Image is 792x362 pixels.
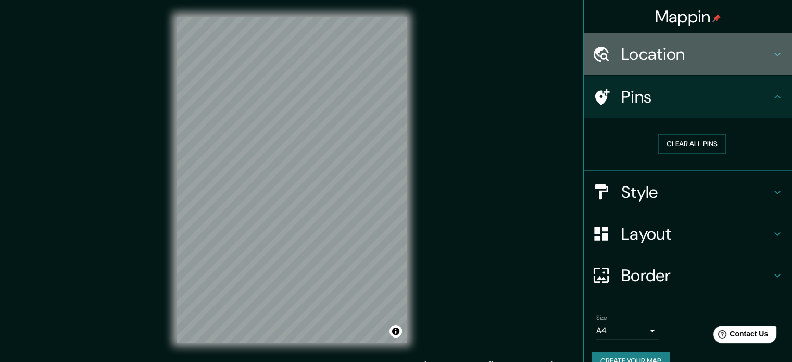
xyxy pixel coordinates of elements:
[584,171,792,213] div: Style
[655,6,721,27] h4: Mappin
[621,86,771,107] h4: Pins
[584,213,792,255] div: Layout
[596,313,607,322] label: Size
[712,14,721,22] img: pin-icon.png
[621,44,771,65] h4: Location
[584,255,792,296] div: Border
[621,223,771,244] h4: Layout
[584,33,792,75] div: Location
[177,17,407,343] canvas: Map
[621,265,771,286] h4: Border
[658,134,726,154] button: Clear all pins
[596,322,659,339] div: A4
[621,182,771,203] h4: Style
[389,325,402,338] button: Toggle attribution
[584,76,792,118] div: Pins
[699,321,781,351] iframe: Help widget launcher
